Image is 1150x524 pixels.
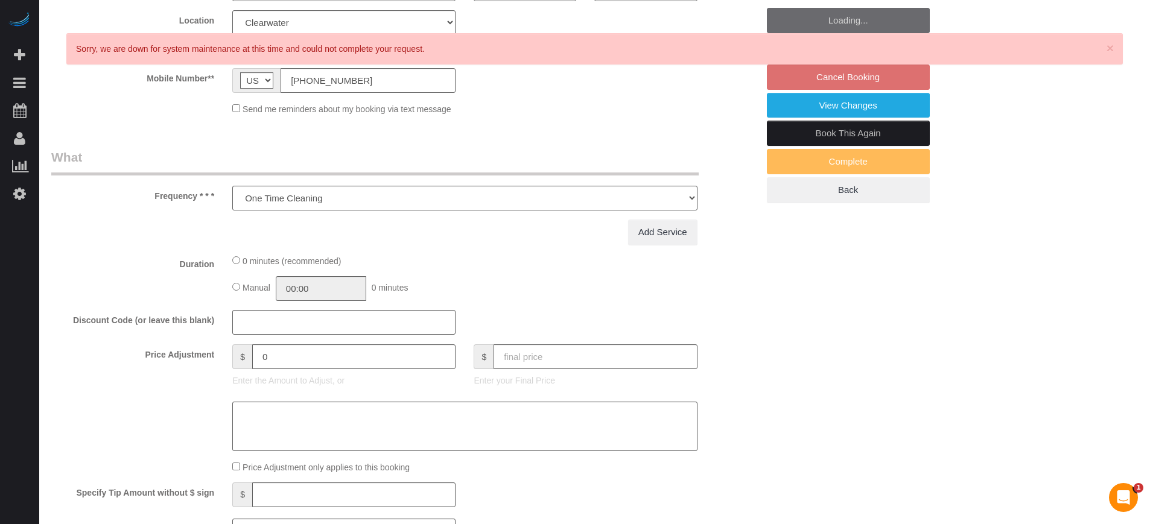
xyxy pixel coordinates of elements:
label: Price Adjustment [42,344,223,361]
label: Specify Tip Amount without $ sign [42,482,223,499]
a: Book This Again [767,121,930,146]
label: Discount Code (or leave this blank) [42,310,223,326]
p: Enter the Amount to Adjust, or [232,374,456,387]
span: Price Adjustment only applies to this booking [243,462,410,472]
label: Location [42,10,223,27]
span: 0 minutes [372,283,408,292]
a: View Changes [767,93,930,118]
label: Duration [42,254,223,270]
input: final price [494,344,697,369]
iframe: Intercom live chat [1109,483,1138,512]
label: Frequency * * * [42,186,223,202]
legend: What [51,148,699,175]
span: Send me reminders about my booking via text message [243,104,451,114]
span: $ [232,482,252,507]
span: Manual [243,283,270,292]
span: $ [232,344,252,369]
span: $ [474,344,494,369]
p: Sorry, we are down for system maintenance at this time and could not complete your request. [76,43,1101,55]
span: 0 minutes (recommended) [243,256,341,266]
input: Mobile Number** [281,68,456,93]
a: Add Service [628,219,697,245]
span: 1 [1134,483,1143,493]
p: Enter your Final Price [474,374,697,387]
a: Back [767,177,930,203]
img: Automaid Logo [7,12,31,29]
button: Close [1107,42,1114,54]
span: × [1107,41,1114,55]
